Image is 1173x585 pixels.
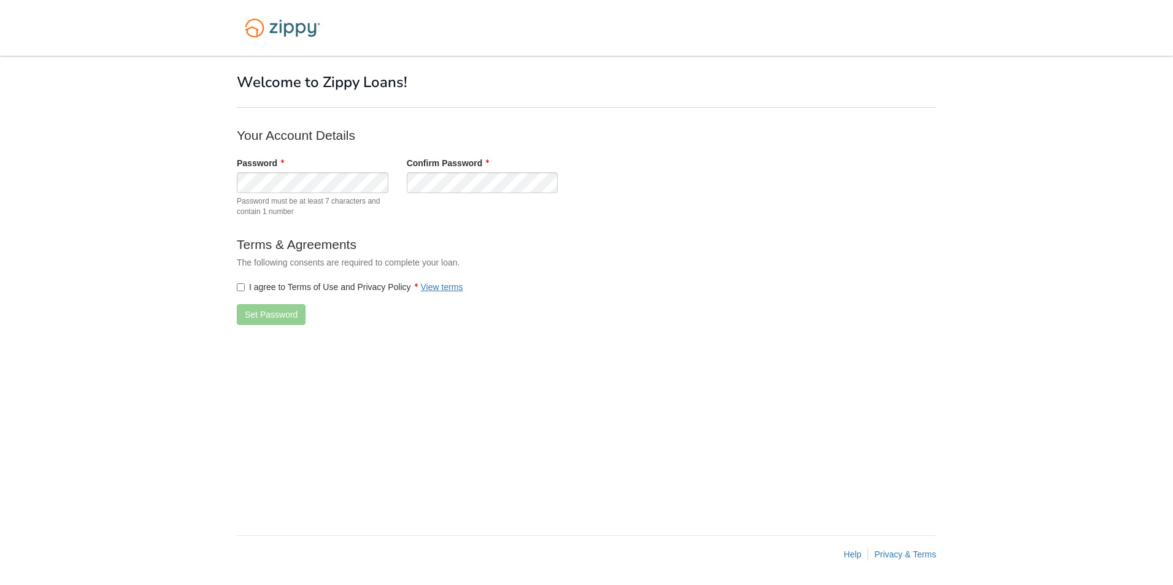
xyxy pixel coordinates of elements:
button: Set Password [237,304,306,325]
label: Password [237,157,284,169]
p: Terms & Agreements [237,235,728,253]
h1: Welcome to Zippy Loans! [237,74,936,90]
a: Privacy & Terms [874,549,936,559]
span: Password must be at least 7 characters and contain 1 number [237,196,388,217]
input: Verify Password [407,172,558,193]
a: Help [844,549,861,559]
label: I agree to Terms of Use and Privacy Policy [237,281,463,293]
p: Your Account Details [237,126,728,144]
input: I agree to Terms of Use and Privacy PolicyView terms [237,283,245,291]
img: Logo [237,12,328,44]
label: Confirm Password [407,157,490,169]
p: The following consents are required to complete your loan. [237,256,728,269]
a: View terms [421,282,463,292]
